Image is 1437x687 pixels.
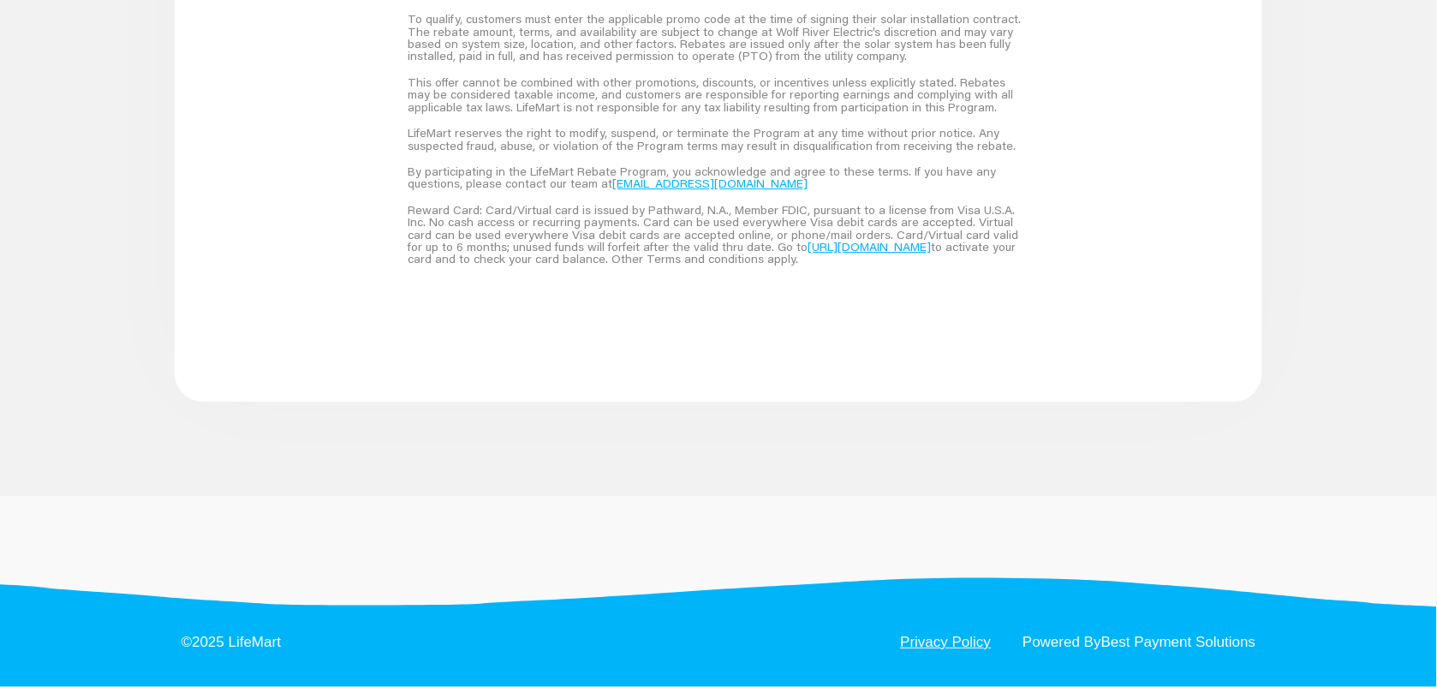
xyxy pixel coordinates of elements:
[408,6,1029,69] div: To qualify, customers must enter the applicable promo code at the time of signing their solar ins...
[408,120,1029,158] div: LifeMart reserves the right to modify, suspend, or terminate the Program at any time without prio...
[808,239,931,254] a: [URL][DOMAIN_NAME]
[408,69,1029,120] div: This offer cannot be combined with other promotions, discounts, or incentives unless explicitly s...
[1023,635,1255,649] a: Powered ByBest Payment Solutions
[901,635,992,649] a: Privacy Policy
[408,197,1029,272] div: Reward Card: Card/Virtual card is issued by Pathward, N.A., Member FDIC, pursuant to a license fr...
[408,158,1029,197] div: By participating in the LifeMart Rebate Program, you acknowledge and agree to these terms. If you...
[182,635,282,649] div: © 2025 LifeMart
[612,176,808,191] a: [EMAIL_ADDRESS][DOMAIN_NAME]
